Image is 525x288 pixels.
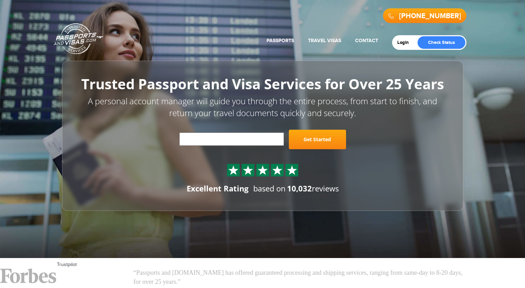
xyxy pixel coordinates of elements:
[257,165,268,175] img: Sprite St
[397,40,414,45] a: Login
[289,130,346,149] a: Get Started
[287,165,297,175] img: Sprite St
[267,38,294,44] a: Passports
[228,165,239,175] img: Sprite St
[287,183,339,194] span: reviews
[399,12,461,20] a: [PHONE_NUMBER]
[308,38,341,44] a: Travel Visas
[418,36,465,49] a: Check Status
[57,262,77,267] a: Trustpilot
[287,183,312,194] strong: 10,032
[253,183,286,194] span: based on
[54,23,103,54] a: Passports & [DOMAIN_NAME]
[272,165,283,175] img: Sprite St
[78,76,448,92] h1: Trusted Passport and Visa Services for Over 25 Years
[187,183,248,194] div: Excellent Rating
[243,165,253,175] img: Sprite St
[78,95,448,119] p: A personal account manager will guide you through the entire process, from start to finish, and r...
[134,268,468,286] p: “Passports and [DOMAIN_NAME] has offered guaranteed processing and shipping services, ranging fro...
[355,38,378,44] a: Contact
